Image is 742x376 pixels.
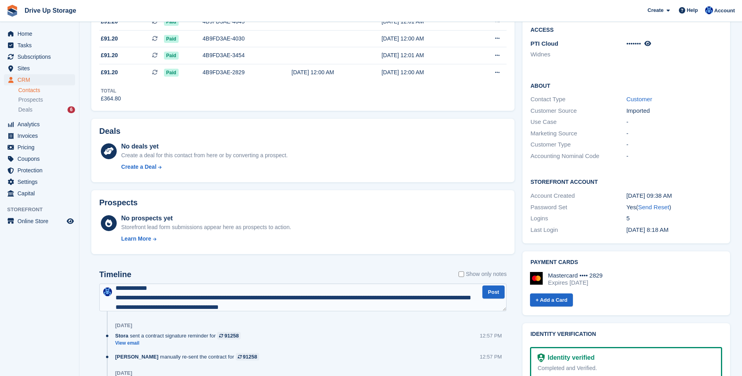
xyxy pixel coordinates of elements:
div: [DATE] [115,322,132,329]
div: Mastercard •••• 2829 [548,272,603,279]
span: Invoices [17,130,65,141]
div: Imported [626,106,722,116]
div: Customer Type [530,140,626,149]
div: £364.80 [101,94,121,103]
div: Last Login [530,226,626,235]
div: Expires [DATE] [548,279,603,286]
div: - [626,118,722,127]
div: sent a contract signature reminder for [115,332,245,339]
a: Preview store [66,216,75,226]
span: Online Store [17,216,65,227]
label: Show only notes [459,270,507,278]
span: Coupons [17,153,65,164]
span: £91.20 [101,17,118,26]
a: menu [4,28,75,39]
a: + Add a Card [530,293,573,307]
div: Password Set [530,203,626,212]
a: Drive Up Storage [21,4,79,17]
span: Pricing [17,142,65,153]
div: - [626,140,722,149]
img: Mastercard Logo [530,272,543,285]
button: Post [482,285,505,299]
div: 5 [626,214,722,223]
span: [PERSON_NAME] [115,353,158,361]
span: Storefront [7,206,79,214]
span: CRM [17,74,65,85]
div: Learn More [121,235,151,243]
a: menu [4,216,75,227]
div: Logins [530,214,626,223]
a: Create a Deal [121,163,287,171]
a: menu [4,74,75,85]
a: menu [4,153,75,164]
a: Contacts [18,87,75,94]
span: £91.20 [101,35,118,43]
div: 91258 [224,332,239,339]
div: [DATE] 12:00 AM [382,68,472,77]
a: Learn More [121,235,291,243]
img: Widnes Team [103,287,112,296]
span: Help [687,6,698,14]
h2: Storefront Account [530,177,722,185]
div: Contact Type [530,95,626,104]
div: Account Created [530,191,626,201]
a: Prospects [18,96,75,104]
a: Deals 6 [18,106,75,114]
span: Prospects [18,96,43,104]
div: Storefront lead form submissions appear here as prospects to action. [121,223,291,231]
div: 6 [67,106,75,113]
time: 2025-08-17 07:18:44 UTC [626,226,669,233]
div: 91258 [243,353,257,361]
div: 4B9FD3AE-4645 [202,17,291,26]
span: Tasks [17,40,65,51]
span: Paid [164,52,179,60]
span: Capital [17,188,65,199]
img: stora-icon-8386f47178a22dfd0bd8f6a31ec36ba5ce8667c1dd55bd0f319d3a0aa187defe.svg [6,5,18,17]
div: Create a Deal [121,163,156,171]
img: Identity Verification Ready [538,353,544,362]
a: menu [4,40,75,51]
h2: Identity verification [530,331,722,337]
div: Create a deal for this contact from here or by converting a prospect. [121,151,287,160]
span: Sites [17,63,65,74]
span: Account [714,7,735,15]
span: PTI Cloud [530,40,558,47]
div: Accounting Nominal Code [530,152,626,161]
div: [DATE] 12:01 AM [382,17,472,26]
div: 12:57 PM [480,353,502,361]
span: Home [17,28,65,39]
span: Protection [17,165,65,176]
a: menu [4,119,75,130]
div: Total [101,87,121,94]
h2: Deals [99,127,120,136]
div: Completed and Verified. [538,364,715,372]
div: Customer Source [530,106,626,116]
div: Use Case [530,118,626,127]
div: 4B9FD3AE-4030 [202,35,291,43]
a: menu [4,188,75,199]
div: - [626,152,722,161]
span: Create [648,6,663,14]
a: 91258 [217,332,241,339]
div: [DATE] 12:00 AM [291,68,382,77]
span: Deals [18,106,33,114]
a: menu [4,165,75,176]
a: View email [115,340,245,347]
div: Yes [626,203,722,212]
div: [DATE] 12:00 AM [382,35,472,43]
span: Paid [164,18,179,26]
h2: About [530,81,722,89]
h2: Prospects [99,198,138,207]
div: manually re-sent the contract for [115,353,263,361]
span: Settings [17,176,65,187]
div: - [626,129,722,138]
h2: Access [530,25,722,33]
span: £91.20 [101,51,118,60]
img: Widnes Team [705,6,713,14]
a: menu [4,142,75,153]
div: 4B9FD3AE-2829 [202,68,291,77]
span: ••••••• [626,40,641,47]
div: [DATE] 09:38 AM [626,191,722,201]
div: 12:57 PM [480,332,502,339]
div: Marketing Source [530,129,626,138]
